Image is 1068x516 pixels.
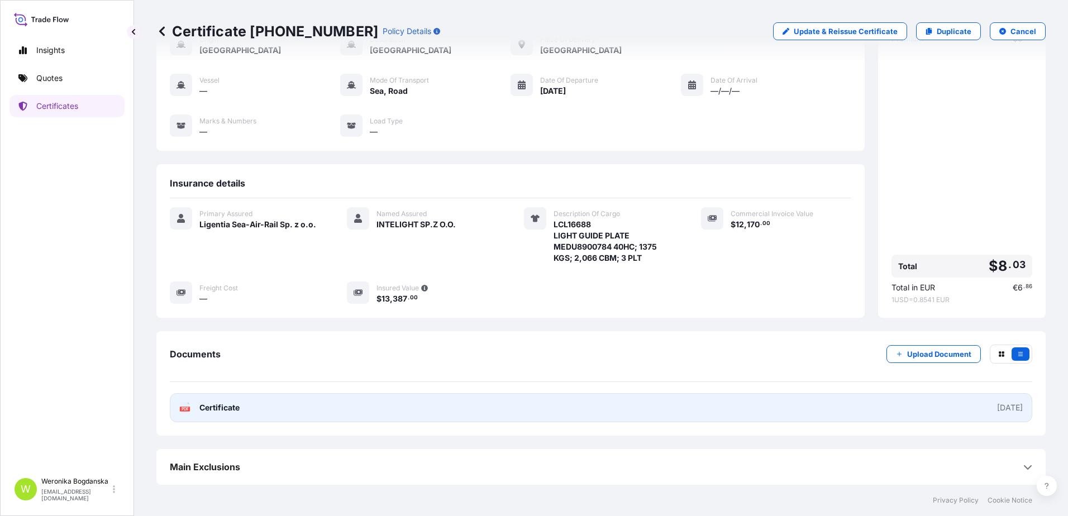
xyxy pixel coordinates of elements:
span: 03 [1013,261,1026,268]
span: Documents [170,348,221,360]
span: Date of Departure [540,76,598,85]
span: $ [376,295,382,303]
span: Total in EUR [891,282,935,293]
span: —/—/— [711,85,740,97]
p: [EMAIL_ADDRESS][DOMAIN_NAME] [41,488,111,501]
span: Main Exclusions [170,461,240,472]
span: . [760,222,762,226]
span: Date of Arrival [711,76,757,85]
span: Vessel [199,76,220,85]
a: Privacy Policy [933,496,979,505]
div: Main Exclusions [170,453,1032,480]
p: Duplicate [937,26,971,37]
div: [DATE] [997,402,1023,413]
span: Ligentia Sea-Air-Rail Sp. z o.o. [199,219,316,230]
span: INTELIGHT SP.Z O.O. [376,219,456,230]
p: Weronika Bogdanska [41,477,111,486]
a: Quotes [9,67,125,89]
span: 13 [382,295,390,303]
text: PDF [182,407,189,411]
span: Marks & Numbers [199,117,256,126]
span: Commercial Invoice Value [731,209,813,218]
span: . [408,296,409,300]
span: LCL16688 LIGHT GUIDE PLATE MEDU8900784 40HC; 1375 KGS; 2,066 CBM; 3 PLT [554,219,674,264]
p: Insights [36,45,65,56]
p: Certificate [PHONE_NUMBER] [156,22,378,40]
span: Mode of Transport [370,76,429,85]
p: Cancel [1010,26,1036,37]
p: Update & Reissue Certificate [794,26,898,37]
span: Named Assured [376,209,427,218]
span: $ [731,221,736,228]
span: Freight Cost [199,284,238,293]
span: Load Type [370,117,403,126]
span: 00 [410,296,418,300]
span: — [199,293,207,304]
span: 8 [998,259,1007,273]
p: Policy Details [383,26,431,37]
span: € [1013,284,1018,292]
p: Upload Document [907,348,971,360]
span: Total [898,261,917,272]
p: Quotes [36,73,63,84]
span: , [390,295,393,303]
a: Update & Reissue Certificate [773,22,907,40]
span: 6 [1018,284,1023,292]
span: 12 [736,221,744,228]
span: Insurance details [170,178,245,189]
span: 1 USD = 0.8541 EUR [891,295,1032,304]
span: 387 [393,295,407,303]
span: 00 [762,222,770,226]
span: W [21,484,31,495]
span: . [1023,285,1025,289]
span: Certificate [199,402,240,413]
span: , [744,221,747,228]
span: 170 [747,221,760,228]
p: Certificates [36,101,78,112]
span: . [1008,261,1012,268]
span: Sea, Road [370,85,408,97]
span: $ [989,259,998,273]
span: Description Of Cargo [554,209,620,218]
a: Certificates [9,95,125,117]
button: Upload Document [886,345,981,363]
span: 86 [1026,285,1032,289]
span: [DATE] [540,85,566,97]
button: Cancel [990,22,1046,40]
span: Primary Assured [199,209,252,218]
span: — [199,85,207,97]
a: Insights [9,39,125,61]
a: Cookie Notice [988,496,1032,505]
span: Insured Value [376,284,419,293]
span: — [199,126,207,137]
a: PDFCertificate[DATE] [170,393,1032,422]
a: Duplicate [916,22,981,40]
span: — [370,126,378,137]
